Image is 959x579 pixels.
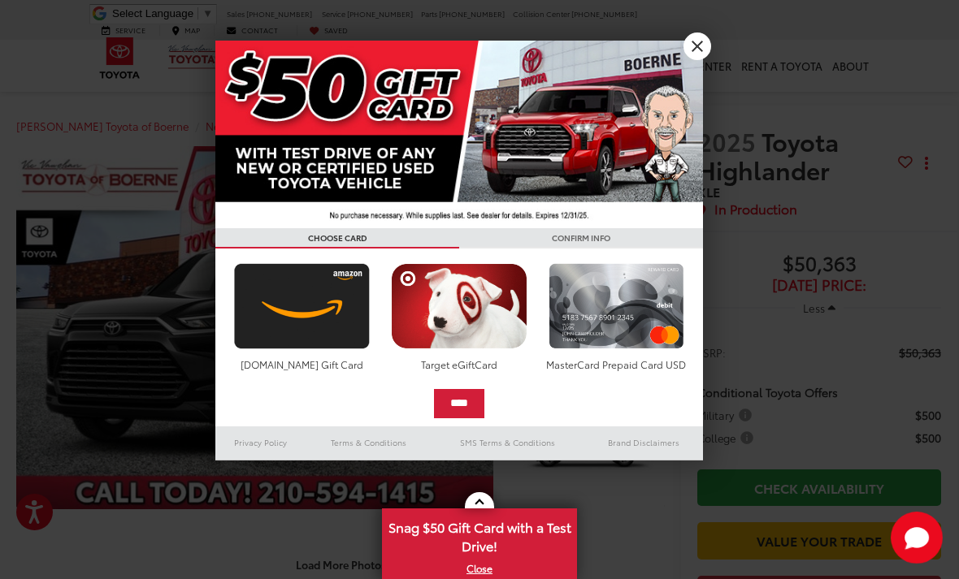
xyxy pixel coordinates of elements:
[459,228,703,248] h3: CONFIRM INFO
[545,263,688,349] img: mastercard.png
[215,41,703,228] img: 42635_top_851395.jpg
[215,433,306,452] a: Privacy Policy
[387,263,531,349] img: targetcard.png
[387,357,531,371] div: Target eGiftCard
[545,357,688,371] div: MasterCard Prepaid Card USD
[584,433,703,452] a: Brand Disclaimers
[230,263,374,349] img: amazoncard.png
[384,510,575,560] span: Snag $50 Gift Card with a Test Drive!
[891,512,943,564] svg: Start Chat
[891,512,943,564] button: Toggle Chat Window
[215,228,459,248] h3: CHOOSE CARD
[230,357,374,371] div: [DOMAIN_NAME] Gift Card
[306,433,431,452] a: Terms & Conditions
[431,433,584,452] a: SMS Terms & Conditions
